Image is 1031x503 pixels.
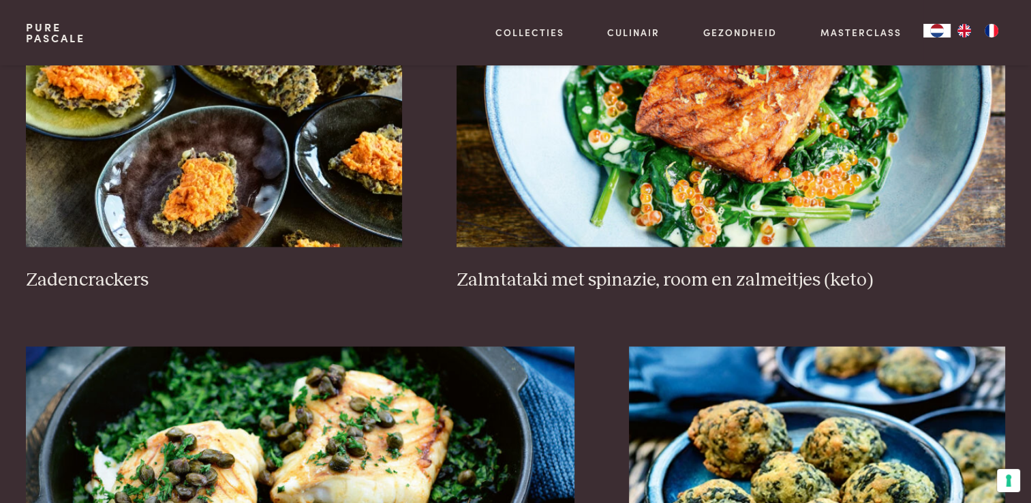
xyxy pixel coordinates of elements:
[997,469,1020,492] button: Uw voorkeuren voor toestemming voor trackingtechnologieën
[495,25,564,40] a: Collecties
[978,24,1005,37] a: FR
[820,25,902,40] a: Masterclass
[923,24,951,37] div: Language
[607,25,660,40] a: Culinair
[951,24,978,37] a: EN
[951,24,1005,37] ul: Language list
[703,25,777,40] a: Gezondheid
[26,269,402,292] h3: Zadencrackers
[923,24,1005,37] aside: Language selected: Nederlands
[923,24,951,37] a: NL
[457,269,1005,292] h3: Zalmtataki met spinazie, room en zalmeitjes (keto)
[26,22,85,44] a: PurePascale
